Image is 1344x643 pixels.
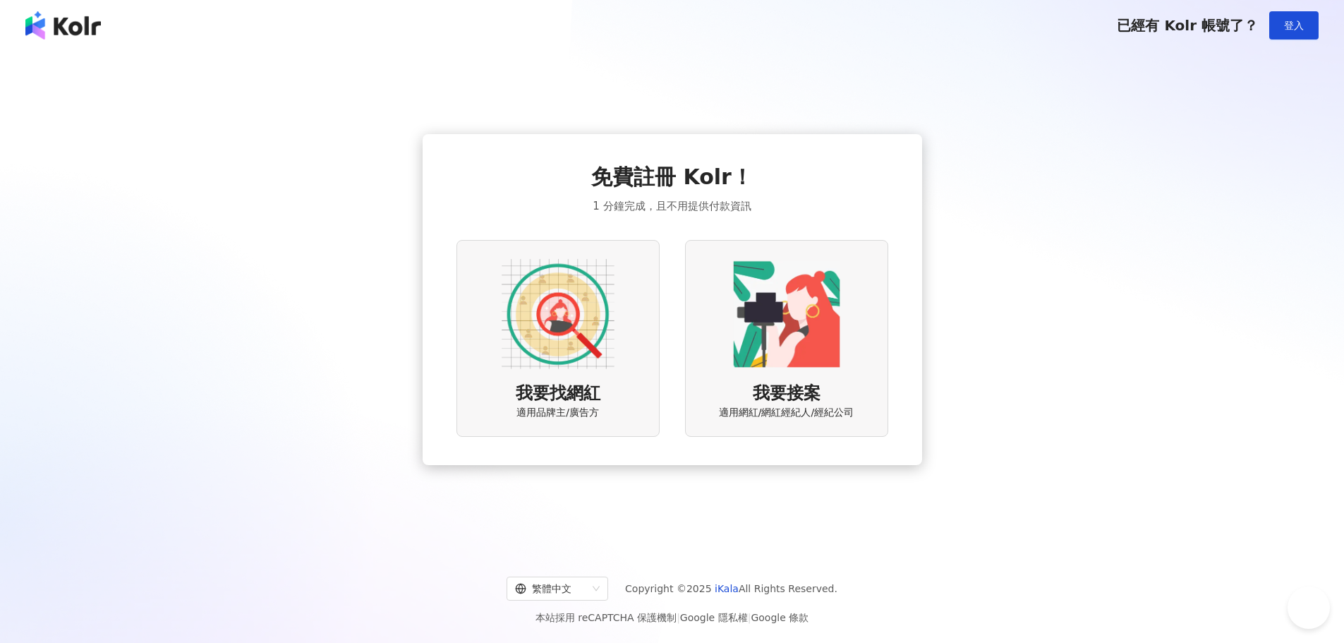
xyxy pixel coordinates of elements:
span: | [677,612,680,623]
button: 登入 [1269,11,1319,40]
span: 登入 [1284,20,1304,31]
div: 繁體中文 [515,577,587,600]
span: Copyright © 2025 All Rights Reserved. [625,580,837,597]
span: 本站採用 reCAPTCHA 保護機制 [535,609,809,626]
img: AD identity option [502,258,615,371]
span: 適用品牌主/廣告方 [516,406,599,420]
span: | [748,612,751,623]
img: KOL identity option [730,258,843,371]
a: Google 條款 [751,612,809,623]
img: logo [25,11,101,40]
span: 適用網紅/網紅經紀人/經紀公司 [719,406,854,420]
span: 已經有 Kolr 帳號了？ [1117,17,1258,34]
span: 免費註冊 Kolr！ [591,162,753,192]
a: Google 隱私權 [680,612,748,623]
span: 1 分鐘完成，且不用提供付款資訊 [593,198,751,215]
iframe: Help Scout Beacon - Open [1288,587,1330,629]
a: iKala [715,583,739,594]
span: 我要接案 [753,382,821,406]
span: 我要找網紅 [516,382,600,406]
